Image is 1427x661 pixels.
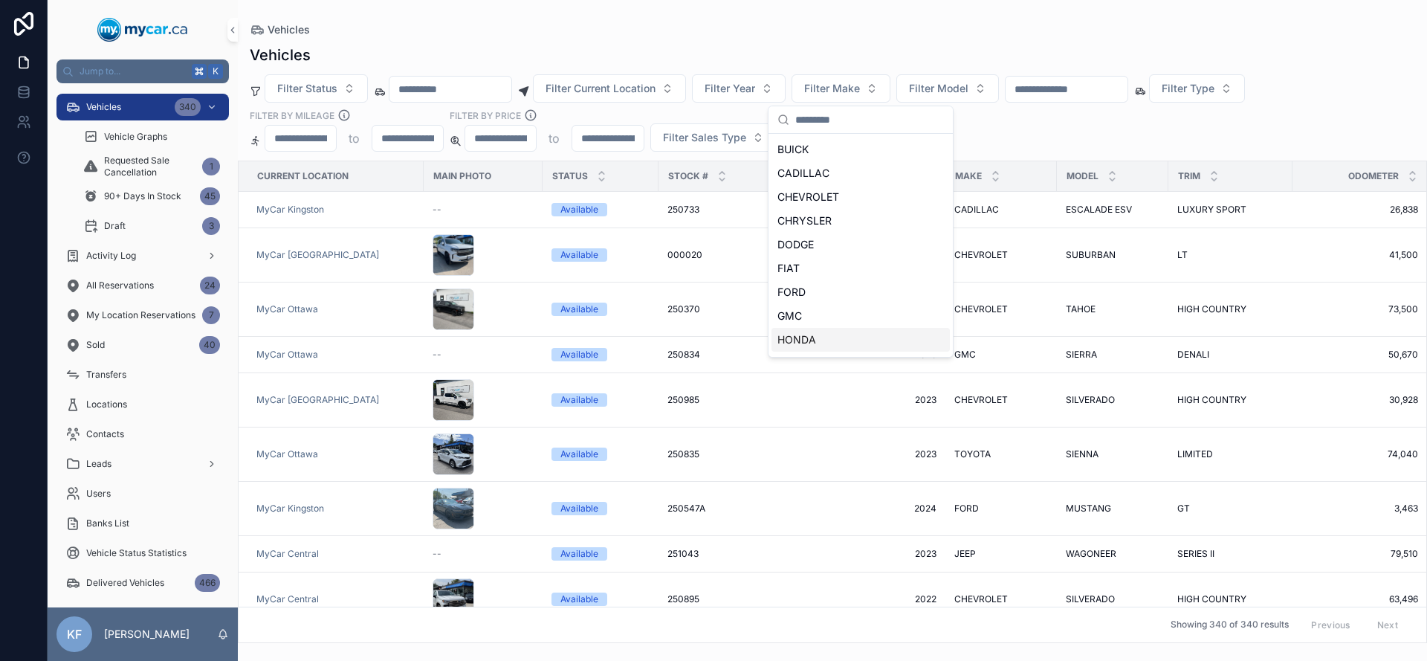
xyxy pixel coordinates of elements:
[86,517,129,529] span: Banks List
[256,593,415,605] a: MyCar Central
[835,593,936,605] span: 2022
[256,448,415,460] a: MyCar Ottawa
[909,81,968,96] span: Filter Model
[56,332,229,358] a: Sold40
[667,204,818,216] a: 250733
[268,22,310,37] span: Vehicles
[954,448,991,460] span: TOYOTA
[74,153,229,180] a: Requested Sale Cancellation1
[954,303,1048,315] a: CHEVROLET
[1301,394,1418,406] a: 30,928
[663,130,746,145] span: Filter Sales Type
[256,503,415,515] a: MyCar Kingston
[1162,81,1214,96] span: Filter Type
[1066,593,1159,605] a: SILVERADO
[56,451,229,477] a: Leads
[549,129,560,147] p: to
[954,349,1048,361] a: GMC
[256,349,415,361] a: MyCar Ottawa
[256,394,379,406] span: MyCar [GEOGRAPHIC_DATA]
[667,448,699,460] span: 250835
[667,204,699,216] span: 250733
[1301,349,1418,361] a: 50,670
[256,303,415,315] a: MyCar Ottawa
[433,349,441,361] span: --
[1177,303,1246,315] span: HIGH COUNTRY
[86,250,136,262] span: Activity Log
[250,109,334,122] label: Filter By Mileage
[256,249,379,261] a: MyCar [GEOGRAPHIC_DATA]
[668,170,708,182] span: Stock #
[1301,448,1418,460] a: 74,040
[954,503,1048,515] a: FORD
[954,593,1048,605] a: CHEVROLET
[551,502,650,515] a: Available
[777,237,814,252] span: DODGE
[86,428,124,440] span: Contacts
[1066,249,1159,261] a: SUBURBAN
[80,65,186,77] span: Jump to...
[1177,204,1284,216] a: LUXURY SPORT
[86,458,111,470] span: Leads
[777,213,832,228] span: CHRYSLER
[551,203,650,216] a: Available
[1301,548,1418,560] a: 79,510
[256,548,319,560] a: MyCar Central
[954,503,979,515] span: FORD
[74,183,229,210] a: 90+ Days In Stock45
[560,448,598,461] div: Available
[86,577,164,589] span: Delivered Vehicles
[1066,303,1159,315] a: TAHOE
[210,65,221,77] span: K
[56,59,229,83] button: Jump to...K
[1066,394,1115,406] span: SILVERADO
[954,303,1008,315] span: CHEVROLET
[551,448,650,461] a: Available
[804,81,860,96] span: Filter Make
[551,348,650,361] a: Available
[56,361,229,388] a: Transfers
[175,98,201,116] div: 340
[835,394,936,406] a: 2023
[86,399,127,410] span: Locations
[56,421,229,448] a: Contacts
[1149,74,1245,103] button: Select Button
[835,448,936,460] span: 2023
[705,81,755,96] span: Filter Year
[667,593,699,605] span: 250895
[86,339,105,351] span: Sold
[1177,394,1284,406] a: HIGH COUNTRY
[1177,249,1284,261] a: LT
[256,349,318,361] span: MyCar Ottawa
[692,74,786,103] button: Select Button
[450,109,521,122] label: FILTER BY PRICE
[256,204,324,216] a: MyCar Kingston
[667,593,818,605] a: 250895
[777,332,816,347] span: HONDA
[256,548,415,560] a: MyCar Central
[1177,204,1246,216] span: LUXURY SPORT
[560,248,598,262] div: Available
[256,204,415,216] a: MyCar Kingston
[667,448,818,460] a: 250835
[56,94,229,120] a: Vehicles340
[256,593,319,605] a: MyCar Central
[1066,448,1098,460] span: SIENNA
[667,394,818,406] a: 250985
[1177,249,1188,261] span: LT
[56,510,229,537] a: Banks List
[104,190,181,202] span: 90+ Days In Stock
[667,548,818,560] a: 251043
[74,123,229,150] a: Vehicle Graphs
[433,349,534,361] a: --
[835,548,936,560] span: 2023
[195,574,220,592] div: 466
[560,547,598,561] div: Available
[777,166,829,181] span: CADILLAC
